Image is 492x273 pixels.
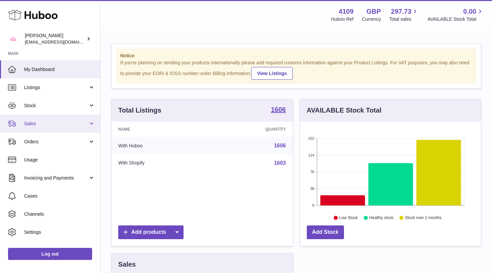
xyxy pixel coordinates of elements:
[271,106,286,114] a: 1606
[274,143,286,148] a: 1606
[25,39,98,45] span: [EMAIL_ADDRESS][DOMAIN_NAME]
[112,137,209,154] td: With Huboo
[120,53,472,59] strong: Notice
[389,16,419,22] span: Total sales
[307,225,344,239] a: Add Stock
[112,122,209,137] th: Name
[251,67,292,80] a: View Listings
[24,84,88,91] span: Listings
[8,248,92,260] a: Log out
[24,211,95,217] span: Channels
[405,215,441,220] text: Stock over 2 months
[118,106,161,115] h3: Total Listings
[209,122,292,137] th: Quantity
[389,7,419,22] a: 297.73 Total sales
[427,16,484,22] span: AVAILABLE Stock Total
[307,106,381,115] h3: AVAILABLE Stock Total
[308,136,314,140] text: 152
[366,7,381,16] strong: GBP
[24,139,88,145] span: Orders
[308,153,314,157] text: 114
[427,7,484,22] a: 0.00 AVAILABLE Stock Total
[118,225,184,239] a: Add products
[24,229,95,235] span: Settings
[362,16,381,22] div: Currency
[24,103,88,109] span: Stock
[339,7,354,16] strong: 4109
[8,34,18,44] img: hello@limpetstore.com
[463,7,476,16] span: 0.00
[391,7,411,16] span: 297.73
[24,66,95,73] span: My Dashboard
[24,121,88,127] span: Sales
[24,193,95,199] span: Cases
[118,260,136,269] h3: Sales
[312,203,314,207] text: 0
[339,215,358,220] text: Low Stock
[331,16,354,22] div: Huboo Ref
[310,187,314,191] text: 38
[271,106,286,113] strong: 1606
[369,215,394,220] text: Healthy stock
[112,154,209,172] td: With Shopify
[24,175,88,181] span: Invoicing and Payments
[25,32,85,45] div: [PERSON_NAME]
[310,170,314,174] text: 76
[274,160,286,166] a: 1603
[120,60,472,80] div: If you're planning on sending your products internationally please add required customs informati...
[24,157,95,163] span: Usage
